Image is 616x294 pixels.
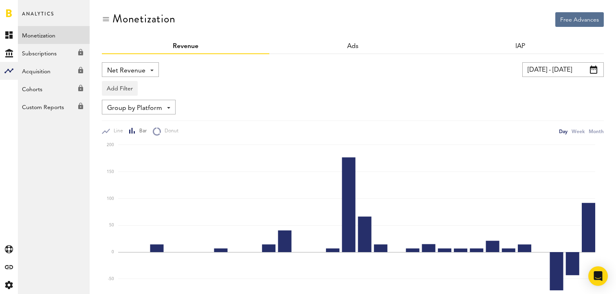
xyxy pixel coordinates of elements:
a: Custom Reports [18,98,90,116]
a: IAP [515,43,525,50]
div: Day [559,127,568,136]
button: Free Advances [555,12,604,27]
div: Open Intercom Messenger [588,266,608,286]
span: Donut [161,128,178,135]
span: Group by Platform [107,101,162,115]
text: 50 [109,224,114,228]
text: 100 [107,197,114,201]
span: Bar [136,128,147,135]
a: Cohorts [18,80,90,98]
a: Monetization [18,26,90,44]
div: Week [572,127,585,136]
span: Analytics [22,9,54,26]
text: 200 [107,143,114,147]
span: Net Revenue [107,64,145,78]
text: -50 [108,277,114,281]
a: Subscriptions [18,44,90,62]
a: Revenue [173,43,198,50]
a: Acquisition [18,62,90,80]
text: 150 [107,170,114,174]
button: Add Filter [102,81,138,96]
span: Line [110,128,123,135]
div: Month [589,127,604,136]
span: Ads [347,43,359,50]
div: Monetization [112,12,176,25]
text: 0 [112,250,114,254]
